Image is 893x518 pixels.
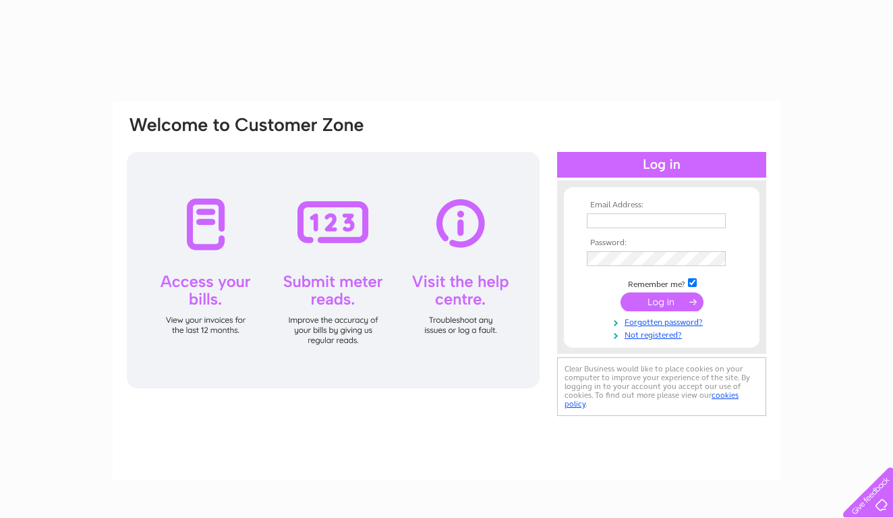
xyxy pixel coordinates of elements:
td: Remember me? [583,276,740,290]
div: Clear Business would like to place cookies on your computer to improve your experience of the sit... [557,357,766,416]
th: Email Address: [583,201,740,210]
input: Submit [621,292,703,311]
a: cookies policy [565,390,739,409]
a: Forgotten password? [587,315,740,328]
th: Password: [583,238,740,248]
a: Not registered? [587,328,740,340]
